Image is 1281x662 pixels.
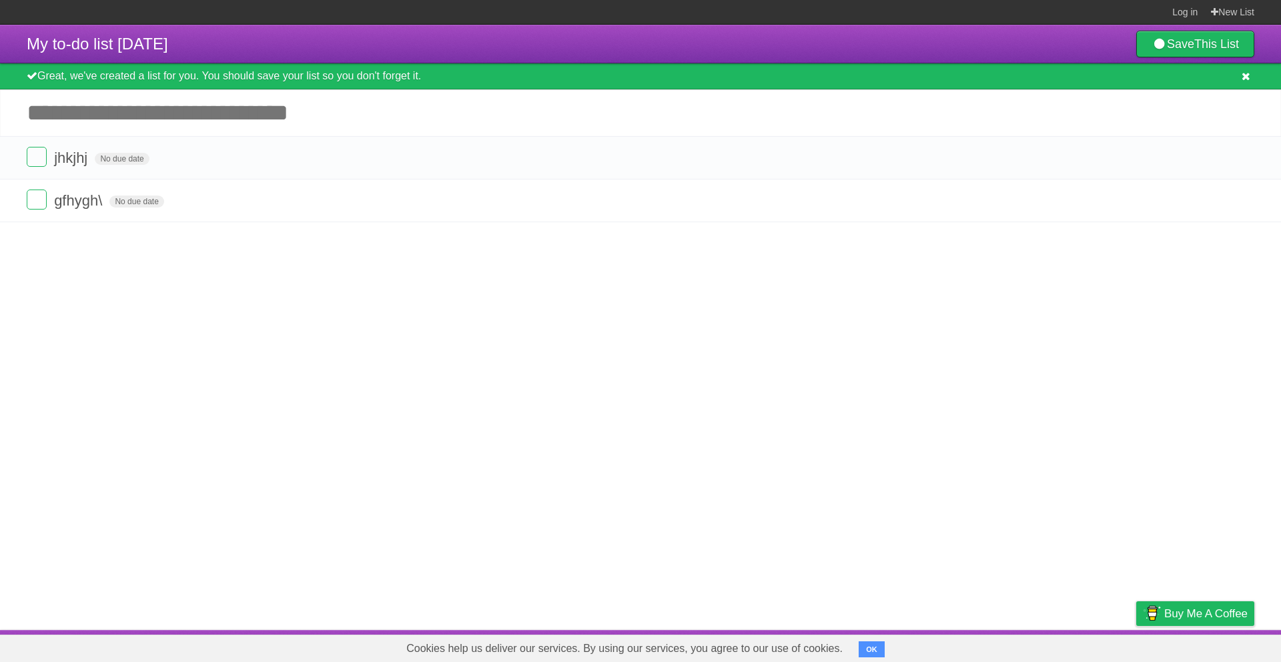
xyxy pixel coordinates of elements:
[27,147,47,167] label: Done
[1003,633,1057,659] a: Developers
[393,635,856,662] span: Cookies help us deliver our services. By using our services, you agree to our use of cookies.
[1136,601,1254,626] a: Buy me a coffee
[1194,37,1239,51] b: This List
[54,149,91,166] span: jhkjhj
[1119,633,1154,659] a: Privacy
[1164,602,1248,625] span: Buy me a coffee
[27,190,47,210] label: Done
[1170,633,1254,659] a: Suggest a feature
[1136,31,1254,57] a: SaveThis List
[54,192,105,209] : gfhygh\
[1074,633,1103,659] a: Terms
[95,153,149,165] span: No due date
[859,641,885,657] button: OK
[959,633,987,659] a: About
[109,196,163,208] span: No due date
[1143,602,1161,625] img: Buy me a coffee
[27,35,168,53] span: My to-do list [DATE]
